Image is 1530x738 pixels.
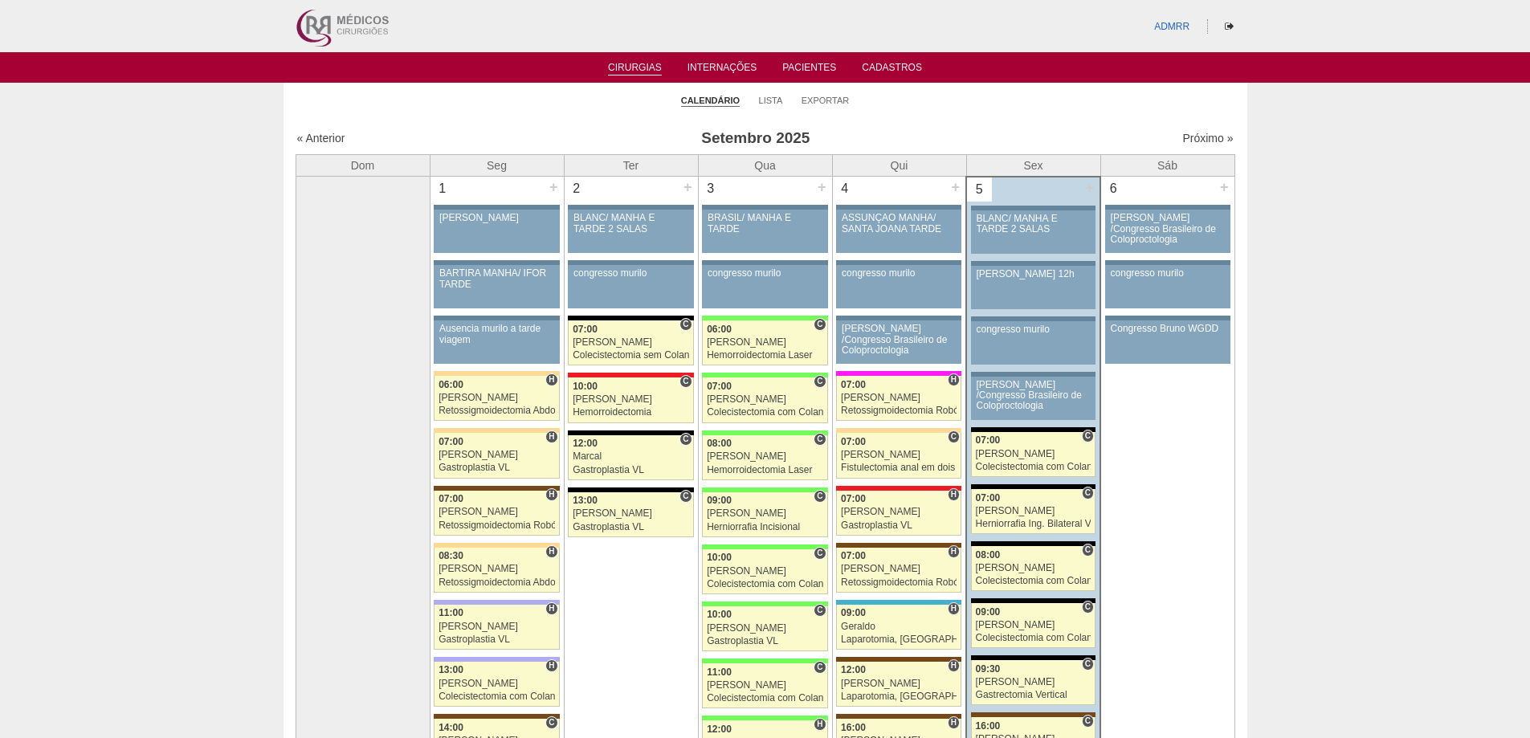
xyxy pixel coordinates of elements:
[687,62,757,78] a: Internações
[439,622,555,632] div: [PERSON_NAME]
[948,488,960,501] span: Hospital
[573,508,689,519] div: [PERSON_NAME]
[702,265,827,308] a: congresso murilo
[1082,544,1094,557] span: Consultório
[707,495,732,506] span: 09:00
[966,154,1100,177] th: Sex
[971,316,1095,321] div: Key: Aviso
[841,493,866,504] span: 07:00
[814,718,826,731] span: Hospital
[842,268,956,279] div: congresso murilo
[814,375,826,388] span: Consultório
[707,451,823,462] div: [PERSON_NAME]
[679,490,692,503] span: Consultório
[434,548,559,593] a: H 08:30 [PERSON_NAME] Retossigmoidectomia Abdominal VL
[608,62,662,75] a: Cirurgias
[568,430,693,435] div: Key: Blanc
[573,337,689,348] div: [PERSON_NAME]
[702,373,827,377] div: Key: Brasil
[434,260,559,265] div: Key: Aviso
[702,549,827,594] a: C 10:00 [PERSON_NAME] Colecistectomia com Colangiografia VL
[841,507,957,517] div: [PERSON_NAME]
[814,547,826,560] span: Consultório
[1105,205,1230,210] div: Key: Aviso
[434,428,559,433] div: Key: Bartira
[434,320,559,364] a: Ausencia murilo a tarde viagem
[841,450,957,460] div: [PERSON_NAME]
[707,680,823,691] div: [PERSON_NAME]
[971,712,1095,717] div: Key: Santa Joana
[971,660,1095,705] a: C 09:30 [PERSON_NAME] Gastrectomia Vertical
[862,62,922,78] a: Cadastros
[971,266,1095,309] a: [PERSON_NAME] 12h
[521,127,989,150] h3: Setembro 2025
[708,213,822,234] div: BRASIL/ MANHÃ E TARDE
[439,664,463,675] span: 13:00
[976,492,1001,504] span: 07:00
[568,320,693,365] a: C 07:00 [PERSON_NAME] Colecistectomia sem Colangiografia VL
[841,679,957,689] div: [PERSON_NAME]
[836,662,961,707] a: H 12:00 [PERSON_NAME] Laparotomia, [GEOGRAPHIC_DATA], Drenagem, Bridas
[971,210,1095,254] a: BLANC/ MANHÃ E TARDE 2 SALAS
[971,598,1095,603] div: Key: Blanc
[699,177,724,201] div: 3
[948,545,960,558] span: Hospital
[573,350,689,361] div: Colecistectomia sem Colangiografia VL
[439,436,463,447] span: 07:00
[439,634,555,645] div: Gastroplastia VL
[836,320,961,364] a: [PERSON_NAME] /Congresso Brasileiro de Coloproctologia
[976,434,1001,446] span: 07:00
[434,205,559,210] div: Key: Aviso
[707,337,823,348] div: [PERSON_NAME]
[439,679,555,689] div: [PERSON_NAME]
[573,407,689,418] div: Hemorroidectomia
[967,177,992,202] div: 5
[1182,132,1233,145] a: Próximo »
[439,691,555,702] div: Colecistectomia com Colangiografia VL
[439,463,555,473] div: Gastroplastia VL
[702,658,827,663] div: Key: Brasil
[1218,177,1231,198] div: +
[702,316,827,320] div: Key: Brasil
[568,210,693,253] a: BLANC/ MANHÃ E TARDE 2 SALAS
[814,318,826,331] span: Consultório
[545,716,557,729] span: Consultório
[439,393,555,403] div: [PERSON_NAME]
[836,205,961,210] div: Key: Aviso
[836,210,961,253] a: ASSUNÇÃO MANHÃ/ SANTA JOANA TARDE
[568,377,693,422] a: C 10:00 [PERSON_NAME] Hemorroidectomia
[836,548,961,593] a: H 07:00 [PERSON_NAME] Retossigmoidectomia Robótica
[1101,177,1126,201] div: 6
[681,177,695,198] div: +
[439,607,463,618] span: 11:00
[439,722,463,733] span: 14:00
[434,376,559,421] a: H 06:00 [PERSON_NAME] Retossigmoidectomia Abdominal VL
[434,543,559,548] div: Key: Bartira
[833,177,858,201] div: 4
[702,430,827,435] div: Key: Brasil
[814,490,826,503] span: Consultório
[439,324,554,345] div: Ausencia murilo a tarde viagem
[976,677,1091,687] div: [PERSON_NAME]
[971,377,1095,420] a: [PERSON_NAME] /Congresso Brasileiro de Coloproctologia
[948,716,960,729] span: Hospital
[1082,658,1094,671] span: Consultório
[439,379,463,390] span: 06:00
[948,659,960,672] span: Hospital
[707,350,823,361] div: Hemorroidectomia Laser
[430,154,564,177] th: Seg
[841,607,866,618] span: 09:00
[1082,487,1094,499] span: Consultório
[841,520,957,531] div: Gastroplastia VL
[707,552,732,563] span: 10:00
[1082,601,1094,614] span: Consultório
[698,154,832,177] th: Qua
[707,465,823,475] div: Hemorroidectomia Laser
[434,486,559,491] div: Key: Santa Joana
[971,206,1095,210] div: Key: Aviso
[841,722,866,733] span: 16:00
[707,566,823,577] div: [PERSON_NAME]
[971,261,1095,266] div: Key: Aviso
[841,577,957,588] div: Retossigmoidectomia Robótica
[545,659,557,672] span: Hospital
